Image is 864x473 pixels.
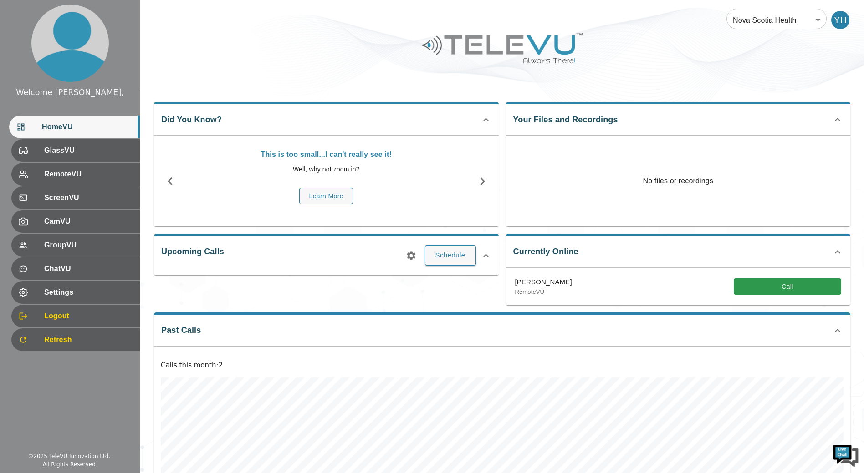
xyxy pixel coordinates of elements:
span: GroupVU [44,240,133,251]
span: Settings [44,287,133,298]
div: RemoteVU [11,163,140,186]
div: ScreenVU [11,186,140,209]
p: Well, why not zoom in? [191,165,462,174]
span: HomeVU [42,121,133,132]
img: profile.png [31,5,109,82]
button: Schedule [425,245,476,265]
div: Refresh [11,328,140,351]
img: Chat Widget [832,441,859,468]
p: RemoteVU [515,287,572,297]
div: GroupVU [11,234,140,257]
div: YH [831,11,849,29]
div: Nova Scotia Health [726,7,827,33]
div: CamVU [11,210,140,233]
p: [PERSON_NAME] [515,277,572,287]
div: HomeVU [9,116,140,138]
div: GlassVU [11,139,140,162]
p: Calls this month : 2 [161,360,844,371]
span: Refresh [44,334,133,345]
button: Call [734,278,841,295]
span: RemoteVU [44,169,133,180]
div: ChatVU [11,257,140,280]
span: CamVU [44,216,133,227]
span: GlassVU [44,145,133,156]
p: No files or recordings [506,136,851,226]
div: Settings [11,281,140,304]
div: All Rights Reserved [43,460,96,468]
span: ScreenVU [44,192,133,203]
span: Logout [44,311,133,322]
div: © 2025 TeleVU Innovation Ltd. [28,452,110,460]
button: Learn More [299,188,353,205]
div: Welcome [PERSON_NAME], [16,86,124,98]
div: Logout [11,305,140,327]
p: This is too small...I can't really see it! [191,149,462,160]
img: Logo [420,29,584,67]
span: ChatVU [44,263,133,274]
